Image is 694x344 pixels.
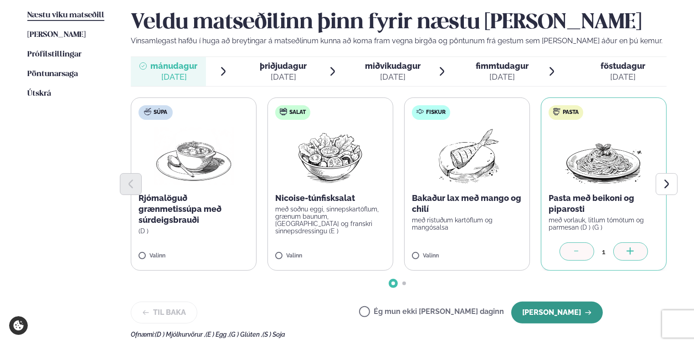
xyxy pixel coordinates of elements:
a: Prófílstillingar [27,49,82,60]
span: þriðjudagur [260,61,307,71]
span: (D ) Mjólkurvörur , [155,331,206,338]
button: Next slide [656,173,678,195]
div: 1 [594,246,613,257]
span: miðvikudagur [365,61,421,71]
div: Ofnæmi: [131,331,667,338]
img: Soup.png [154,127,234,185]
img: salad.svg [280,108,287,115]
a: Útskrá [27,88,51,99]
span: Pöntunarsaga [27,70,78,78]
img: Salad.png [290,127,371,185]
img: fish.svg [416,108,424,115]
a: Pöntunarsaga [27,69,78,80]
span: Útskrá [27,90,51,98]
p: Pasta með beikoni og piparosti [549,193,659,215]
p: með vorlauk, litlum tómötum og parmesan (D ) (G ) [549,216,659,231]
div: [DATE] [601,72,646,82]
span: mánudagur [150,61,197,71]
span: Pasta [563,109,579,116]
p: með ristuðum kartöflum og mangósalsa [412,216,522,231]
span: Fiskur [426,109,446,116]
span: Go to slide 2 [402,282,406,285]
span: föstudagur [601,61,646,71]
p: með soðnu eggi, sinnepskartöflum, grænum baunum, [GEOGRAPHIC_DATA] og franskri sinnepsdressingu (E ) [275,205,386,235]
span: (S ) Soja [262,331,285,338]
button: Previous slide [120,173,142,195]
span: [PERSON_NAME] [27,31,86,39]
p: Rjómalöguð grænmetissúpa með súrdeigsbrauði [139,193,249,226]
span: (E ) Egg , [206,331,229,338]
div: [DATE] [150,72,197,82]
a: Næstu viku matseðill [27,10,104,21]
p: Vinsamlegast hafðu í huga að breytingar á matseðlinum kunna að koma fram vegna birgða og pöntunum... [131,36,667,46]
div: [DATE] [365,72,421,82]
span: Næstu viku matseðill [27,11,104,19]
span: Súpa [154,109,167,116]
img: Fish.png [427,127,508,185]
p: Bakaður lax með mango og chilí [412,193,522,215]
a: [PERSON_NAME] [27,30,86,41]
img: pasta.svg [553,108,560,115]
span: Salat [289,109,306,116]
img: Spagetti.png [564,127,644,185]
span: Go to slide 1 [391,282,395,285]
img: soup.svg [144,108,151,115]
span: fimmtudagur [476,61,529,71]
span: Prófílstillingar [27,51,82,58]
p: (D ) [139,227,249,235]
button: Til baka [131,302,197,323]
div: [DATE] [476,72,529,82]
span: (G ) Glúten , [229,331,262,338]
h2: Veldu matseðilinn þinn fyrir næstu [PERSON_NAME] [131,10,667,36]
a: Cookie settings [9,316,28,335]
p: Nicoise-túnfisksalat [275,193,386,204]
div: [DATE] [260,72,307,82]
button: [PERSON_NAME] [511,302,603,323]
